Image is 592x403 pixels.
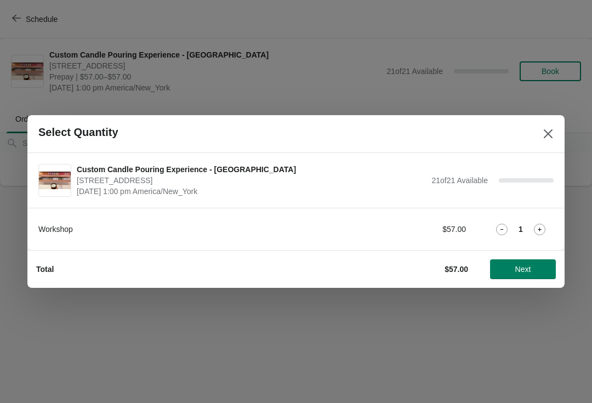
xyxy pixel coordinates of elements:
span: [DATE] 1:00 pm America/New_York [77,186,426,197]
div: Workshop [38,224,343,235]
span: 21 of 21 Available [431,176,488,185]
h2: Select Quantity [38,126,118,139]
strong: Total [36,265,54,274]
div: $57.00 [365,224,466,235]
strong: 1 [519,224,523,235]
button: Close [538,124,558,144]
span: Custom Candle Pouring Experience - [GEOGRAPHIC_DATA] [77,164,426,175]
button: Next [490,259,556,279]
span: [STREET_ADDRESS] [77,175,426,186]
img: Custom Candle Pouring Experience - Fort Lauderdale | 914 East Las Olas Boulevard, Fort Lauderdale... [39,172,71,190]
span: Next [515,265,531,274]
strong: $57.00 [445,265,468,274]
